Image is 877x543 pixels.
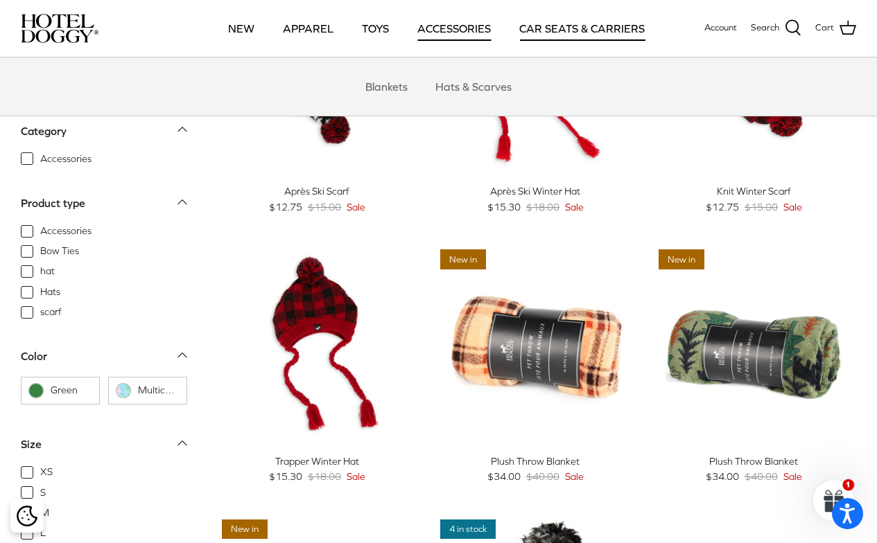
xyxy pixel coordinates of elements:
a: Color [21,346,187,377]
span: New in [659,249,704,269]
span: Hats [40,285,60,299]
div: Trapper Winter Hat [215,454,419,469]
span: $12.75 [706,199,739,215]
a: Après Ski Winter Hat $15.30 $18.00 Sale [433,184,638,215]
a: Après Ski Scarf $12.75 $15.00 Sale [215,184,419,215]
span: scarf [40,305,62,319]
span: $12.75 [269,199,302,215]
a: Size [21,434,187,465]
a: ACCESSORIES [405,5,503,52]
span: New in [440,249,486,269]
span: 4 in stock [440,519,496,540]
span: Bow Ties [40,244,79,258]
span: $34.00 [487,469,521,484]
span: Sale [347,199,365,215]
span: $15.30 [269,469,302,484]
span: Sale [783,469,802,484]
div: Size [21,436,42,454]
div: Category [21,122,67,140]
span: $18.00 [526,199,559,215]
span: $34.00 [706,469,739,484]
span: New in [222,519,268,540]
img: hoteldoggycom [21,14,98,43]
span: L [40,526,46,540]
div: Après Ski Winter Hat [433,184,638,199]
div: Color [21,348,47,366]
a: Account [704,21,737,35]
div: Product type [21,194,85,212]
span: Sale [783,199,802,215]
a: Product type [21,192,187,223]
a: Plush Throw Blanket $34.00 $40.00 Sale [433,454,638,485]
a: APPAREL [270,5,346,52]
span: $15.00 [308,199,341,215]
a: TOYS [349,5,401,52]
span: S [40,486,46,499]
span: $18.00 [308,469,341,484]
span: Account [704,22,737,33]
a: Category [21,120,187,151]
div: Knit Winter Scarf [652,184,856,199]
span: Accessories [40,224,92,238]
span: Sale [565,199,584,215]
span: $40.00 [745,469,778,484]
span: Accessories [40,152,92,166]
a: CAR SEATS & CARRIERS [507,5,657,52]
span: Multicolor [138,384,180,398]
div: Cookie policy [10,499,44,533]
div: Plush Throw Blanket [433,454,638,469]
a: Blankets [353,66,420,107]
a: Search [751,19,801,37]
span: Green [51,384,92,398]
div: Plush Throw Blanket [652,454,856,469]
span: Cart [815,21,834,35]
span: Sale [565,469,584,484]
a: NEW [216,5,267,52]
span: $15.00 [745,199,778,215]
div: Après Ski Scarf [215,184,419,199]
a: Cart [815,19,856,37]
img: Cookie policy [17,506,37,526]
span: Search [751,21,779,35]
span: XS [40,465,53,479]
div: Primary navigation [206,5,667,52]
button: Cookie policy [15,504,39,528]
a: Knit Winter Scarf $12.75 $15.00 Sale [652,184,856,215]
a: Plush Throw Blanket [652,242,856,447]
span: 15% off [222,249,271,269]
span: $15.30 [487,199,521,215]
span: hat [40,265,55,278]
a: Hats & Scarves [423,66,524,107]
span: $40.00 [526,469,559,484]
span: Sale [347,469,365,484]
a: Plush Throw Blanket [433,242,638,447]
a: Trapper Winter Hat $15.30 $18.00 Sale [215,454,419,485]
a: Plush Throw Blanket $34.00 $40.00 Sale [652,454,856,485]
span: M [40,506,49,520]
a: Trapper Winter Hat [215,242,419,447]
